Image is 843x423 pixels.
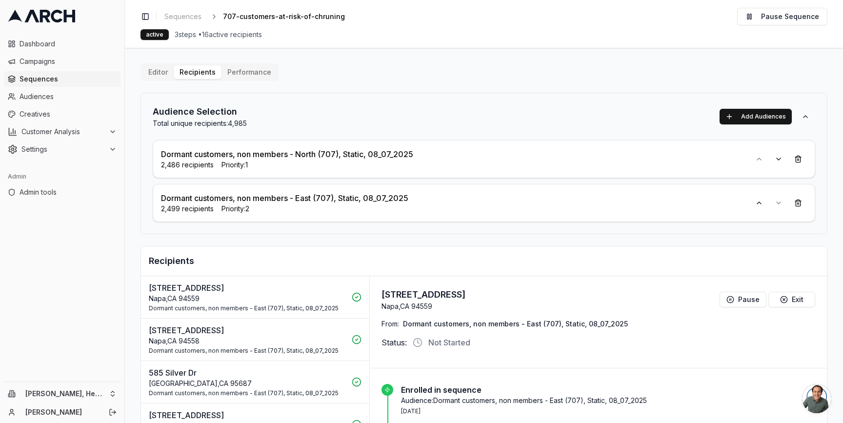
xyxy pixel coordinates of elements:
a: Admin tools [4,184,120,200]
span: Priority: 1 [221,160,248,170]
h2: Recipients [149,254,819,268]
p: Napa , CA 94558 [149,336,346,346]
p: Dormant customers, non members - East (707), Static, 08_07_2025 [161,192,408,204]
button: [PERSON_NAME], Heating, Cooling and Drains [4,386,120,402]
span: Admin tools [20,187,117,197]
span: 707-customers-at-risk-of-chruning [223,12,345,21]
a: Dashboard [4,36,120,52]
div: Admin [4,169,120,184]
p: [STREET_ADDRESS] [149,324,346,336]
p: Dormant customers, non members - East (707), Static, 08_07_2025 [149,304,346,312]
p: Audience: Dormant customers, non members - East (707), Static, 08_07_2025 [401,396,815,405]
button: [STREET_ADDRESS]Napa,CA 94559Dormant customers, non members - East (707), Static, 08_07_2025 [141,276,369,319]
h2: Audience Selection [153,105,247,119]
nav: breadcrumb [161,10,361,23]
p: Dormant customers, non members - East (707), Static, 08_07_2025 [149,389,346,397]
a: Audiences [4,89,120,104]
span: Priority: 2 [221,204,249,214]
button: Log out [106,405,120,419]
p: 585 Silver Dr [149,367,346,379]
a: [PERSON_NAME] [25,407,98,417]
p: Dormant customers, non members - East (707), Static, 08_07_2025 [149,347,346,355]
button: Pause Sequence [737,8,827,25]
p: [GEOGRAPHIC_DATA] , CA 95687 [149,379,346,388]
span: Customer Analysis [21,127,105,137]
span: 2,499 recipients [161,204,214,214]
span: Not Started [428,337,470,348]
p: Total unique recipients: 4,985 [153,119,247,128]
button: Customer Analysis [4,124,120,140]
div: active [140,29,169,40]
button: Exit [768,292,815,307]
a: Sequences [4,71,120,87]
span: Audiences [20,92,117,101]
a: Creatives [4,106,120,122]
button: Add Audiences [720,109,792,124]
span: From: [381,319,399,329]
button: [STREET_ADDRESS]Napa,CA 94558Dormant customers, non members - East (707), Static, 08_07_2025 [141,319,369,361]
span: Sequences [164,12,201,21]
button: Settings [4,141,120,157]
h3: [STREET_ADDRESS] [381,288,465,302]
button: Recipients [174,65,221,79]
span: Status: [381,337,407,348]
p: Enrolled in sequence [401,384,815,396]
button: 585 Silver Dr[GEOGRAPHIC_DATA],CA 95687Dormant customers, non members - East (707), Static, 08_07... [141,361,369,403]
a: Sequences [161,10,205,23]
p: [STREET_ADDRESS] [149,409,346,421]
span: Dormant customers, non members - East (707), Static, 08_07_2025 [403,319,628,329]
button: Performance [221,65,277,79]
p: Dormant customers, non members - North (707), Static, 08_07_2025 [161,148,413,160]
span: Campaigns [20,57,117,66]
span: Creatives [20,109,117,119]
span: Dashboard [20,39,117,49]
span: Settings [21,144,105,154]
span: [PERSON_NAME], Heating, Cooling and Drains [25,389,105,398]
p: Napa , CA 94559 [149,294,346,303]
a: Open chat [802,384,831,413]
button: Editor [142,65,174,79]
p: Napa , CA 94559 [381,302,465,311]
span: 2,486 recipients [161,160,214,170]
p: [STREET_ADDRESS] [149,282,346,294]
a: Campaigns [4,54,120,69]
span: Sequences [20,74,117,84]
button: Pause [720,292,766,307]
p: [DATE] [401,407,815,415]
span: 3 steps • 16 active recipients [175,30,262,40]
